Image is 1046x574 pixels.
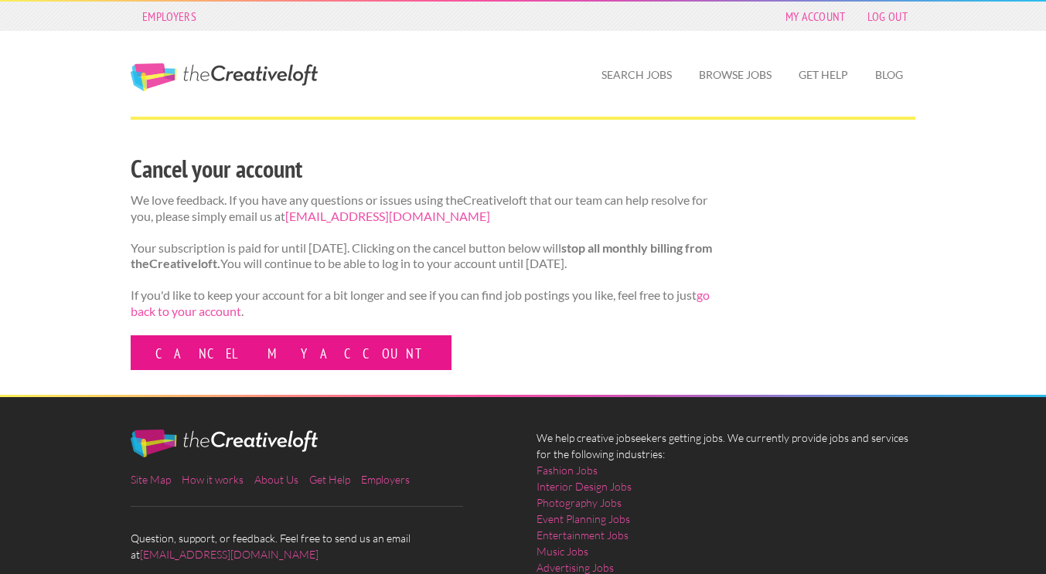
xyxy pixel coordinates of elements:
strong: stop all monthly billing from theCreativeloft. [131,240,712,271]
a: Search Jobs [589,57,684,93]
a: Site Map [131,473,171,486]
img: The Creative Loft [131,430,318,457]
a: Log Out [860,5,915,27]
a: Employers [135,5,204,27]
a: [EMAIL_ADDRESS][DOMAIN_NAME] [285,209,490,223]
a: Photography Jobs [537,494,622,511]
a: Fashion Jobs [537,462,598,478]
a: Entertainment Jobs [537,527,629,543]
a: Music Jobs [537,543,588,559]
a: Get Help [309,473,350,486]
p: We love feedback. If you have any questions or issues using theCreativeloft that our team can hel... [131,192,713,225]
a: Employers [361,473,410,486]
a: About Us [254,473,298,486]
p: Your subscription is paid for until [DATE]. Clicking on the cancel button below will You will con... [131,240,713,273]
a: [EMAIL_ADDRESS][DOMAIN_NAME] [140,548,319,561]
a: How it works [182,473,244,486]
a: Event Planning Jobs [537,511,630,527]
a: Browse Jobs [687,57,784,93]
a: My Account [778,5,853,27]
a: The Creative Loft [131,63,318,91]
a: Get Help [786,57,860,93]
a: Cancel my account [131,335,451,370]
a: Blog [863,57,915,93]
h2: Cancel your account [131,151,713,186]
a: Interior Design Jobs [537,478,632,494]
p: If you'd like to keep your account for a bit longer and see if you can find job postings you like... [131,287,713,320]
a: go back to your account [131,287,710,318]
